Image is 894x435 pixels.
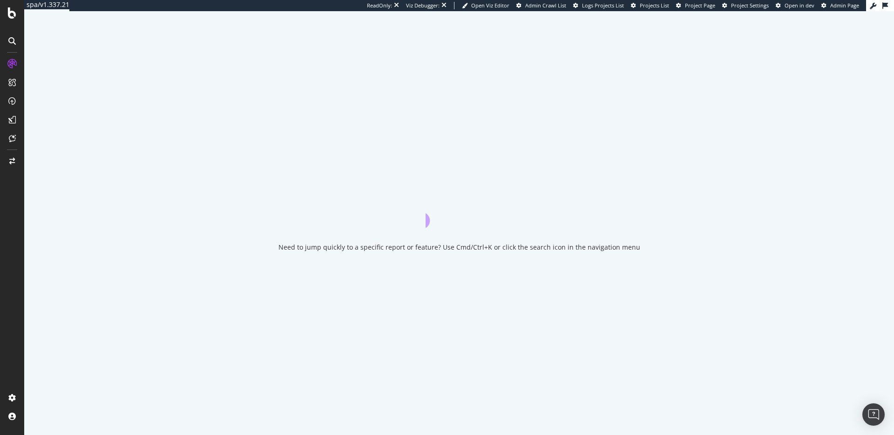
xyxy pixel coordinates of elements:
div: Open Intercom Messenger [862,403,885,426]
a: Project Page [676,2,715,9]
a: Open Viz Editor [462,2,509,9]
div: ReadOnly: [367,2,392,9]
span: Admin Page [830,2,859,9]
span: Open in dev [785,2,814,9]
span: Admin Crawl List [525,2,566,9]
span: Projects List [640,2,669,9]
div: Need to jump quickly to a specific report or feature? Use Cmd/Ctrl+K or click the search icon in ... [278,243,640,252]
a: Admin Crawl List [516,2,566,9]
span: Open Viz Editor [471,2,509,9]
div: Viz Debugger: [406,2,440,9]
a: Open in dev [776,2,814,9]
a: Project Settings [722,2,769,9]
a: Projects List [631,2,669,9]
span: Logs Projects List [582,2,624,9]
a: Logs Projects List [573,2,624,9]
span: Project Settings [731,2,769,9]
span: Project Page [685,2,715,9]
div: animation [426,194,493,228]
a: Admin Page [821,2,859,9]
